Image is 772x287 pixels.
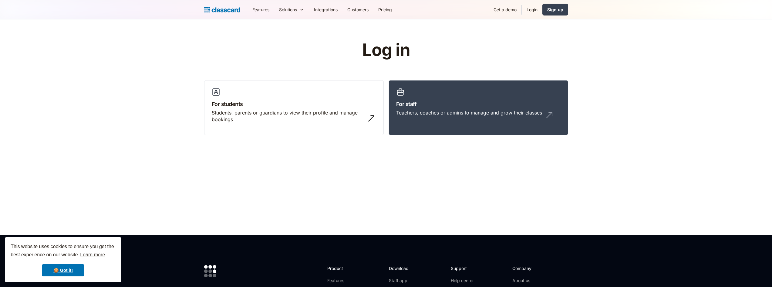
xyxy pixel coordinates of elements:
a: About us [512,278,553,284]
div: cookieconsent [5,237,121,282]
a: Staff app [389,278,414,284]
a: Pricing [373,3,397,16]
a: Integrations [309,3,342,16]
span: This website uses cookies to ensure you get the best experience on our website. [11,243,116,259]
h2: Company [512,265,553,272]
a: Help center [451,278,475,284]
a: Get a demo [489,3,521,16]
a: For studentsStudents, parents or guardians to view their profile and manage bookings [204,80,384,135]
h2: Support [451,265,475,272]
h3: For staff [396,100,561,108]
a: dismiss cookie message [42,264,84,276]
h3: For students [212,100,376,108]
h2: Product [327,265,360,272]
div: Sign up [547,6,563,13]
a: Customers [342,3,373,16]
div: Teachers, coaches or admins to manage and grow their classes [396,109,542,116]
a: learn more about cookies [79,250,106,259]
div: Students, parents or guardians to view their profile and manage bookings [212,109,364,123]
div: Solutions [279,6,297,13]
a: Login [522,3,542,16]
div: Solutions [274,3,309,16]
a: Features [248,3,274,16]
h2: Download [389,265,414,272]
a: Features [327,278,360,284]
a: For staffTeachers, coaches or admins to manage and grow their classes [389,80,568,135]
h1: Log in [290,41,482,60]
a: Logo [204,5,240,14]
a: Sign up [542,4,568,15]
